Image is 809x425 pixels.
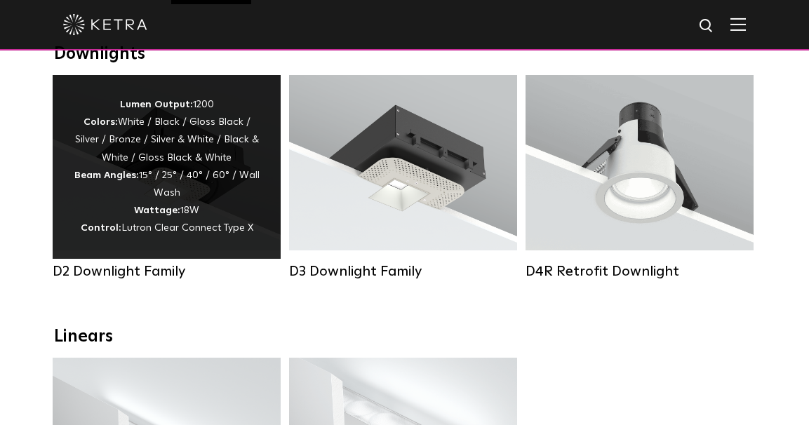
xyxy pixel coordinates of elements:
[63,14,147,35] img: ketra-logo-2019-white
[526,263,754,280] div: D4R Retrofit Downlight
[53,75,281,280] a: D2 Downlight Family Lumen Output:1200Colors:White / Black / Gloss Black / Silver / Bronze / Silve...
[83,117,118,127] strong: Colors:
[289,75,517,280] a: D3 Downlight Family Lumen Output:700 / 900 / 1100Colors:White / Black / Silver / Bronze / Paintab...
[74,170,139,180] strong: Beam Angles:
[698,18,716,35] img: search icon
[53,263,281,280] div: D2 Downlight Family
[81,223,121,233] strong: Control:
[74,96,260,238] div: 1200 White / Black / Gloss Black / Silver / Bronze / Silver & White / Black & White / Gloss Black...
[134,205,180,215] strong: Wattage:
[54,327,756,347] div: Linears
[730,18,746,31] img: Hamburger%20Nav.svg
[289,263,517,280] div: D3 Downlight Family
[526,75,754,280] a: D4R Retrofit Downlight Lumen Output:800Colors:White / BlackBeam Angles:15° / 25° / 40° / 60°Watta...
[121,223,253,233] span: Lutron Clear Connect Type X
[54,44,756,65] div: Downlights
[120,100,193,109] strong: Lumen Output:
